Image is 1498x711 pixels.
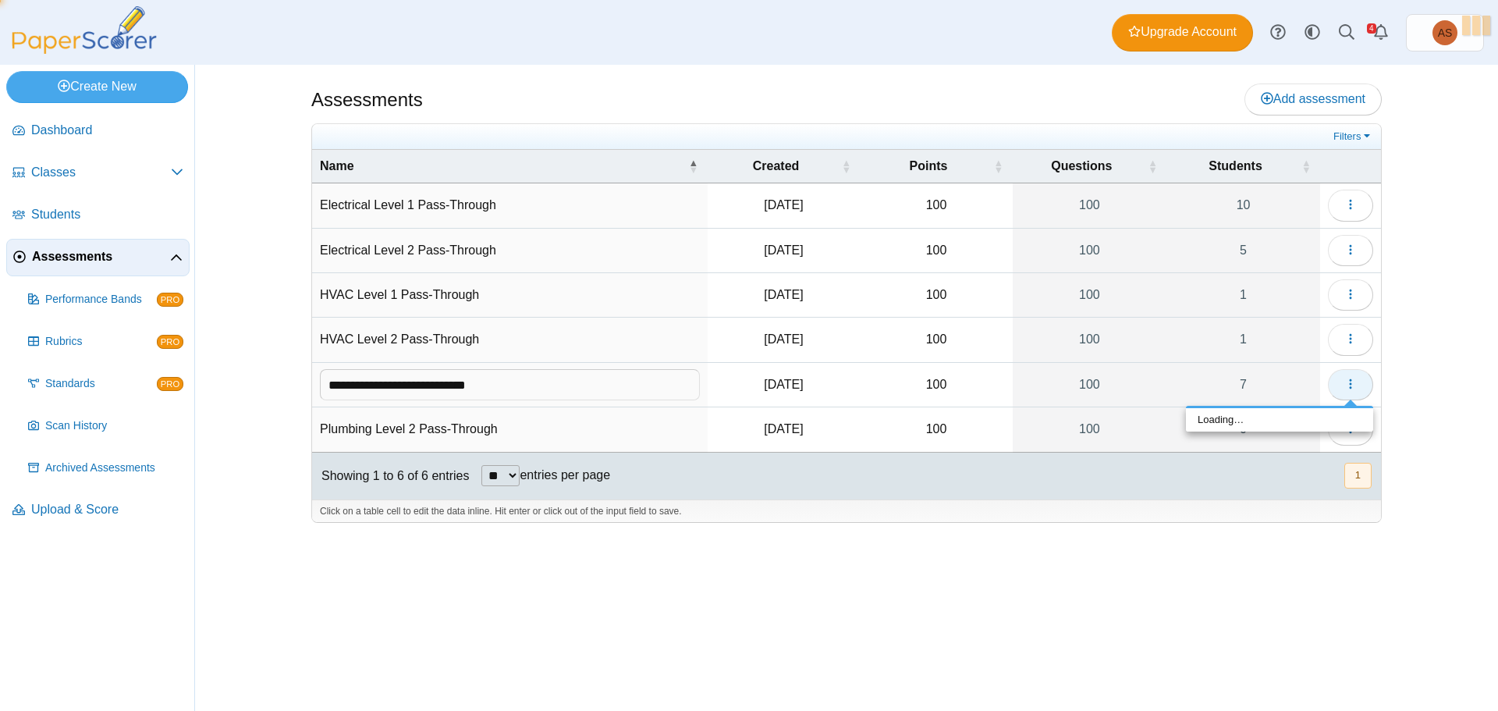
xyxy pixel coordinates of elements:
span: Dashboard [31,122,183,139]
a: 10 [1166,183,1320,227]
td: 100 [861,229,1013,273]
td: Electrical Level 2 Pass-Through [312,229,708,273]
td: HVAC Level 2 Pass-Through [312,318,708,362]
span: Questions [1051,159,1112,172]
a: 0 [1166,407,1320,451]
a: 100 [1013,273,1167,317]
span: PRO [157,377,183,391]
a: Upload & Score [6,492,190,529]
a: Scan History [22,407,190,445]
a: Performance Bands PRO [22,281,190,318]
div: Showing 1 to 6 of 6 entries [312,453,469,499]
span: PRO [157,293,183,307]
a: 1 [1166,318,1320,361]
span: Created [753,159,800,172]
label: entries per page [520,468,610,482]
h1: Assessments [311,87,423,113]
a: 100 [1013,318,1167,361]
span: Andrea Sheaffer [1432,20,1457,45]
a: Add assessment [1244,84,1382,115]
span: Performance Bands [45,292,157,308]
a: 100 [1013,363,1167,407]
time: May 21, 2025 at 4:17 PM [764,198,803,212]
a: Andrea Sheaffer [1406,14,1484,52]
td: Plumbing Level 2 Pass-Through [312,407,708,452]
span: Students [31,206,183,223]
time: May 22, 2025 at 1:55 PM [764,378,803,391]
a: Standards PRO [22,365,190,403]
td: 100 [861,363,1013,407]
span: Students [1209,159,1262,172]
time: Jul 7, 2025 at 2:56 PM [764,244,803,257]
span: Name : Activate to invert sorting [689,150,698,183]
span: Add assessment [1261,92,1365,105]
span: Standards [45,376,157,392]
img: PaperScorer [6,6,162,54]
button: 1 [1344,463,1372,489]
span: Rubrics [45,334,157,350]
a: 100 [1013,407,1167,451]
span: Archived Assessments [45,460,183,476]
span: Students : Activate to sort [1301,150,1311,183]
span: PRO [157,335,183,349]
span: Points : Activate to sort [994,150,1003,183]
td: 100 [861,407,1013,452]
td: Electrical Level 1 Pass-Through [312,183,708,228]
span: Name [320,159,354,172]
div: Loading… [1186,408,1373,432]
time: Aug 6, 2025 at 4:17 PM [764,288,803,301]
span: Assessments [32,248,170,265]
span: Andrea Sheaffer [1438,27,1453,38]
a: 7 [1166,363,1320,407]
time: Aug 20, 2025 at 8:42 PM [764,422,803,435]
a: Assessments [6,239,190,276]
td: 100 [861,318,1013,362]
a: Students [6,197,190,234]
span: Created : Activate to sort [842,150,851,183]
span: Upload & Score [31,501,183,518]
span: Classes [31,164,171,181]
a: 100 [1013,183,1167,227]
a: Upgrade Account [1112,14,1253,52]
a: Archived Assessments [22,450,190,487]
td: 100 [861,273,1013,318]
nav: pagination [1343,463,1372,489]
a: 5 [1166,229,1320,272]
a: Classes [6,155,190,192]
a: Rubrics PRO [22,323,190,361]
a: Dashboard [6,112,190,150]
a: 1 [1166,273,1320,317]
a: Alerts [1364,16,1398,50]
a: PaperScorer [6,43,162,56]
td: 100 [861,183,1013,228]
span: Points [910,159,948,172]
span: Scan History [45,418,183,434]
span: Questions : Activate to sort [1148,150,1157,183]
a: 100 [1013,229,1167,272]
time: Jul 21, 2025 at 3:48 PM [764,332,803,346]
td: HVAC Level 1 Pass-Through [312,273,708,318]
span: Upgrade Account [1128,23,1237,41]
a: Filters [1329,129,1377,144]
div: Click on a table cell to edit the data inline. Hit enter or click out of the input field to save. [312,499,1381,523]
a: Create New [6,71,188,102]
